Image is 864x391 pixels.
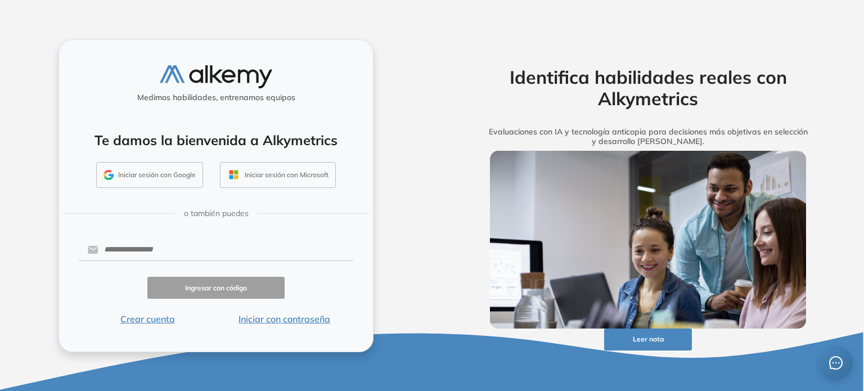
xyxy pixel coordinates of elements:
[147,277,285,299] button: Ingresar con código
[79,312,216,326] button: Crear cuenta
[604,329,692,350] button: Leer nota
[160,65,272,88] img: logo-alkemy
[490,151,806,329] img: img-more-info
[829,356,843,370] span: message
[220,162,336,188] button: Iniciar sesión con Microsoft
[184,208,249,219] span: o también puedes
[472,127,823,146] h5: Evaluaciones con IA y tecnología anticopia para decisiones más objetivas en selección y desarroll...
[74,132,358,149] h4: Te damos la bienvenida a Alkymetrics
[96,162,203,188] button: Iniciar sesión con Google
[472,66,823,110] h2: Identifica habilidades reales con Alkymetrics
[103,170,114,180] img: GMAIL_ICON
[216,312,353,326] button: Iniciar con contraseña
[227,168,240,181] img: OUTLOOK_ICON
[64,93,368,102] h5: Medimos habilidades, entrenamos equipos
